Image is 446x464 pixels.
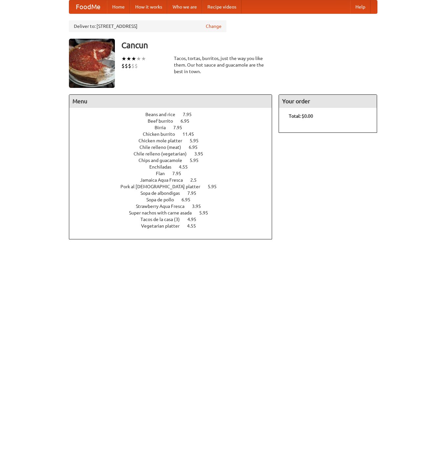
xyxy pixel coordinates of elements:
span: Vegetarian platter [141,223,186,229]
span: 4.55 [187,223,202,229]
li: ★ [121,55,126,62]
span: Enchiladas [149,164,178,170]
span: Strawberry Aqua Fresca [136,204,191,209]
a: Sopa de pollo 6.95 [146,197,202,202]
span: 5.95 [199,210,215,215]
a: FoodMe [69,0,107,13]
span: Sopa de albondigas [140,191,186,196]
span: Pork al [DEMOGRAPHIC_DATA] platter [120,184,207,189]
span: 6.95 [181,118,196,124]
span: Chicken mole platter [138,138,189,143]
div: Tacos, tortas, burritos, just the way you like them. Our hot sauce and guacamole are the best in ... [174,55,272,75]
span: Beef burrito [148,118,180,124]
span: 5.95 [190,158,205,163]
span: Chips and guacamole [138,158,189,163]
a: Help [350,0,371,13]
a: Pork al [DEMOGRAPHIC_DATA] platter 5.95 [120,184,229,189]
a: Vegetarian platter 4.55 [141,223,208,229]
span: Chile relleno (meat) [139,145,188,150]
span: 6.95 [181,197,197,202]
span: 4.55 [179,164,194,170]
a: Sopa de albondigas 7.95 [140,191,208,196]
a: Tacos de la casa (3) 4.95 [140,217,208,222]
span: 3.95 [192,204,207,209]
span: Tacos de la casa (3) [140,217,186,222]
a: Birria 7.95 [155,125,194,130]
h3: Cancun [121,39,377,52]
span: Super nachos with carne asada [129,210,198,215]
span: Chile relleno (vegetarian) [134,151,193,156]
a: Who we are [167,0,202,13]
span: Chicken burrito [143,131,181,137]
a: Beef burrito 6.95 [148,118,202,124]
span: Jamaica Aqua Fresca [140,177,189,183]
li: $ [125,62,128,70]
a: Enchiladas 4.55 [149,164,200,170]
h4: Your order [279,95,377,108]
a: Strawberry Aqua Fresca 3.95 [136,204,213,209]
img: angular.jpg [69,39,115,88]
span: 3.95 [194,151,210,156]
a: Flan 7.95 [156,171,193,176]
span: 4.95 [187,217,203,222]
a: Beans and rice 7.95 [145,112,204,117]
li: ★ [126,55,131,62]
a: Super nachos with carne asada 5.95 [129,210,220,215]
li: ★ [141,55,146,62]
li: $ [121,62,125,70]
a: How it works [130,0,167,13]
span: 5.95 [190,138,205,143]
li: $ [135,62,138,70]
li: $ [128,62,131,70]
span: 7.95 [187,191,203,196]
span: 7.95 [173,125,189,130]
a: Home [107,0,130,13]
span: 11.45 [182,131,201,137]
span: 7.95 [172,171,188,176]
span: 7.95 [183,112,198,117]
span: 6.95 [189,145,204,150]
div: Deliver to: [STREET_ADDRESS] [69,20,226,32]
a: Chips and guacamole 5.95 [138,158,211,163]
a: Chicken mole platter 5.95 [138,138,211,143]
li: ★ [131,55,136,62]
h4: Menu [69,95,272,108]
span: Beans and rice [145,112,182,117]
a: Jamaica Aqua Fresca 2.5 [140,177,209,183]
span: Flan [156,171,171,176]
span: Birria [155,125,172,130]
a: Chile relleno (meat) 6.95 [139,145,210,150]
a: Change [206,23,222,30]
a: Chile relleno (vegetarian) 3.95 [134,151,215,156]
li: $ [131,62,135,70]
a: Chicken burrito 11.45 [143,131,206,137]
span: Sopa de pollo [146,197,181,202]
span: 5.95 [208,184,223,189]
li: ★ [136,55,141,62]
b: Total: $0.00 [289,113,313,119]
a: Recipe videos [202,0,242,13]
span: 2.5 [190,177,203,183]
